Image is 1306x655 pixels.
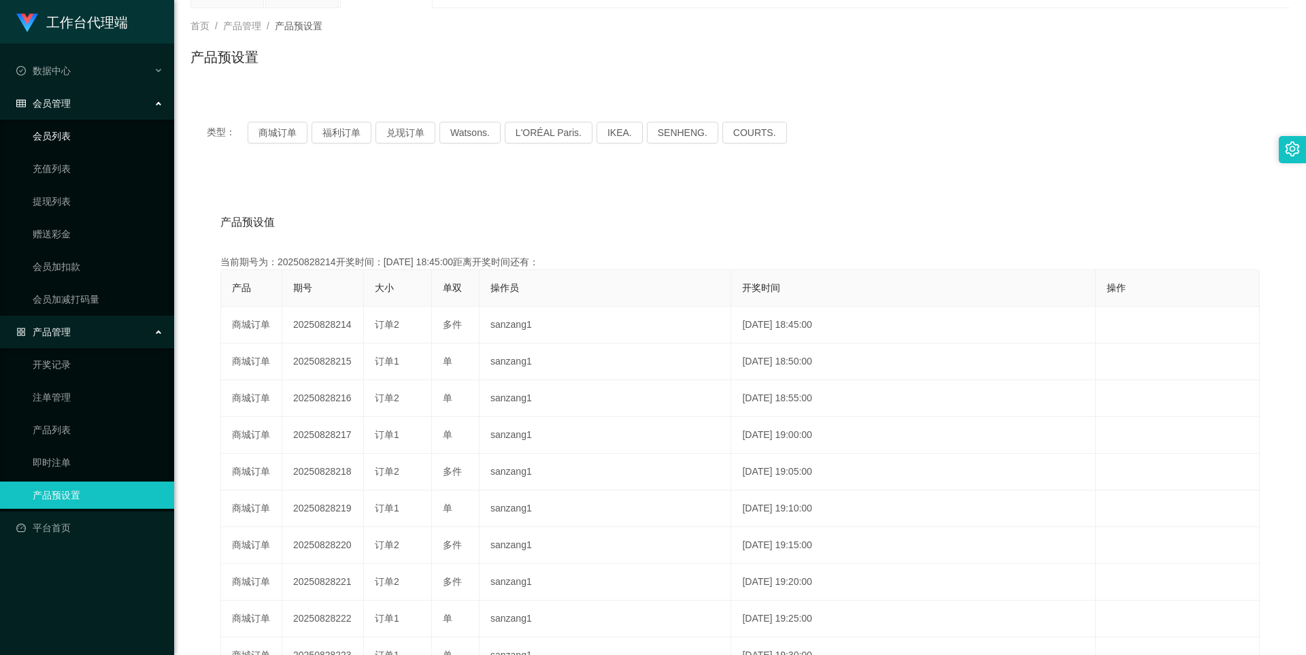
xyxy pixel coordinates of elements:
div: 当前期号为：20250828214开奖时间：[DATE] 18:45:00距离开奖时间还有： [220,255,1260,269]
td: 商城订单 [221,380,282,417]
button: COURTS. [722,122,787,144]
span: 多件 [443,539,462,550]
td: sanzang1 [480,307,731,343]
a: 赠送彩金 [33,220,163,248]
td: 商城订单 [221,307,282,343]
span: 期号 [293,282,312,293]
span: 类型： [207,122,248,144]
td: [DATE] 19:10:00 [731,490,1095,527]
td: [DATE] 19:00:00 [731,417,1095,454]
span: 单 [443,356,452,367]
td: [DATE] 18:45:00 [731,307,1095,343]
button: IKEA. [597,122,643,144]
td: sanzang1 [480,343,731,380]
button: 兑现订单 [375,122,435,144]
span: 订单2 [375,466,399,477]
button: 福利订单 [312,122,371,144]
span: 订单2 [375,392,399,403]
a: 注单管理 [33,384,163,411]
h1: 工作台代理端 [46,1,128,44]
span: 订单2 [375,539,399,550]
td: [DATE] 19:20:00 [731,564,1095,601]
span: / [215,20,218,31]
button: 商城订单 [248,122,307,144]
td: 20250828216 [282,380,364,417]
td: 商城订单 [221,343,282,380]
a: 充值列表 [33,155,163,182]
a: 工作台代理端 [16,16,128,27]
td: [DATE] 19:25:00 [731,601,1095,637]
td: 商城订单 [221,454,282,490]
button: SENHENG. [647,122,718,144]
h1: 产品预设置 [190,47,258,67]
td: sanzang1 [480,527,731,564]
span: 产品管理 [223,20,261,31]
i: 图标: setting [1285,141,1300,156]
td: sanzang1 [480,564,731,601]
span: 订单2 [375,576,399,587]
td: 20250828222 [282,601,364,637]
td: [DATE] 19:15:00 [731,527,1095,564]
span: 订单1 [375,356,399,367]
td: 20250828215 [282,343,364,380]
span: 会员管理 [16,98,71,109]
td: 商城订单 [221,417,282,454]
td: 20250828218 [282,454,364,490]
td: 20250828214 [282,307,364,343]
button: L'ORÉAL Paris. [505,122,592,144]
td: sanzang1 [480,601,731,637]
span: 大小 [375,282,394,293]
span: 产品 [232,282,251,293]
span: 订单1 [375,613,399,624]
span: 单 [443,503,452,514]
td: 20250828217 [282,417,364,454]
span: 单 [443,392,452,403]
img: logo.9652507e.png [16,14,38,33]
a: 即时注单 [33,449,163,476]
a: 产品预设置 [33,482,163,509]
span: 多件 [443,319,462,330]
button: Watsons. [439,122,501,144]
a: 会员加扣款 [33,253,163,280]
td: 20250828220 [282,527,364,564]
td: 商城订单 [221,564,282,601]
a: 会员列表 [33,122,163,150]
td: 商城订单 [221,490,282,527]
i: 图标: check-circle-o [16,66,26,75]
a: 产品列表 [33,416,163,443]
td: 20250828219 [282,490,364,527]
span: 产品预设置 [275,20,322,31]
i: 图标: table [16,99,26,108]
span: 订单1 [375,503,399,514]
a: 会员加减打码量 [33,286,163,313]
span: 多件 [443,466,462,477]
span: / [267,20,269,31]
td: [DATE] 19:05:00 [731,454,1095,490]
a: 提现列表 [33,188,163,215]
td: sanzang1 [480,490,731,527]
span: 开奖时间 [742,282,780,293]
i: 图标: appstore-o [16,327,26,337]
span: 操作 [1107,282,1126,293]
span: 产品管理 [16,326,71,337]
td: [DATE] 18:55:00 [731,380,1095,417]
td: 商城订单 [221,527,282,564]
span: 订单1 [375,429,399,440]
td: sanzang1 [480,380,731,417]
span: 单 [443,429,452,440]
span: 订单2 [375,319,399,330]
a: 图标: dashboard平台首页 [16,514,163,541]
td: sanzang1 [480,417,731,454]
span: 操作员 [490,282,519,293]
td: [DATE] 18:50:00 [731,343,1095,380]
td: sanzang1 [480,454,731,490]
span: 首页 [190,20,210,31]
span: 多件 [443,576,462,587]
span: 数据中心 [16,65,71,76]
a: 开奖记录 [33,351,163,378]
span: 单 [443,613,452,624]
span: 产品预设值 [220,214,275,231]
span: 单双 [443,282,462,293]
td: 20250828221 [282,564,364,601]
td: 商城订单 [221,601,282,637]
